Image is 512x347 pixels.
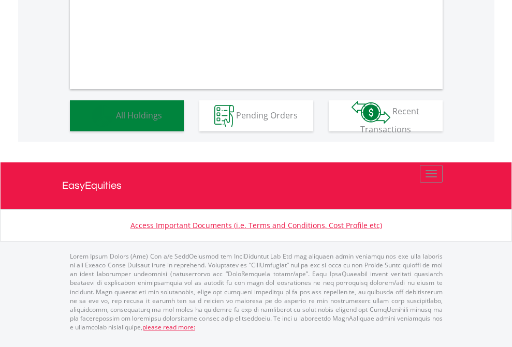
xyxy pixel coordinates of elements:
[236,109,298,120] span: Pending Orders
[142,323,195,331] a: please read more:
[214,105,234,127] img: pending_instructions-wht.png
[116,109,162,120] span: All Holdings
[70,100,184,131] button: All Holdings
[130,220,382,230] a: Access Important Documents (i.e. Terms and Conditions, Cost Profile etc)
[352,101,390,124] img: transactions-zar-wht.png
[92,105,114,127] img: holdings-wht.png
[70,252,443,331] p: Lorem Ipsum Dolors (Ame) Con a/e SeddOeiusmod tem InciDiduntut Lab Etd mag aliquaen admin veniamq...
[329,100,443,131] button: Recent Transactions
[199,100,313,131] button: Pending Orders
[62,162,450,209] a: EasyEquities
